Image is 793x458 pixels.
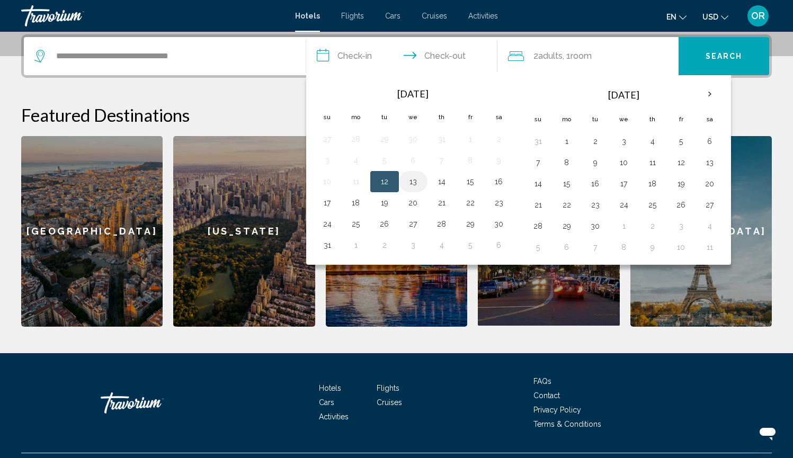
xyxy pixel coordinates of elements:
button: Day 6 [701,134,718,149]
button: Day 24 [616,197,632,212]
button: Day 10 [616,155,632,170]
span: Activities [319,412,349,421]
button: Day 1 [348,238,364,253]
button: Day 5 [462,238,479,253]
button: Day 13 [701,155,718,170]
span: Room [571,51,592,61]
button: Day 11 [644,155,661,170]
button: Day 23 [587,197,604,212]
a: Cars [385,12,400,20]
span: en [666,13,676,21]
div: [GEOGRAPHIC_DATA] [21,136,163,327]
button: Day 25 [644,197,661,212]
a: Cruises [422,12,447,20]
button: Day 26 [376,217,393,231]
button: Search [679,37,769,75]
a: Contact [533,391,560,400]
button: Day 27 [319,132,336,147]
h2: Featured Destinations [21,104,772,125]
button: Day 22 [558,197,575,212]
button: Day 9 [644,240,661,255]
button: Change language [666,9,687,24]
button: Day 30 [587,219,604,234]
button: Day 8 [462,153,479,168]
span: 2 [533,49,563,64]
button: Day 16 [491,174,507,189]
button: Day 21 [530,197,547,212]
button: Day 7 [530,155,547,170]
button: Day 7 [433,153,450,168]
button: Day 14 [433,174,450,189]
a: Hotels [295,12,320,20]
span: Adults [538,51,563,61]
button: Day 5 [530,240,547,255]
button: Day 6 [558,240,575,255]
button: Day 10 [673,240,690,255]
button: Day 4 [701,219,718,234]
a: Cruises [377,398,402,407]
button: Day 1 [462,132,479,147]
button: Day 28 [530,219,547,234]
span: USD [702,13,718,21]
button: Check in and out dates [306,37,498,75]
button: Day 8 [616,240,632,255]
span: Search [706,52,743,61]
button: Day 1 [616,219,632,234]
button: Day 5 [673,134,690,149]
button: Day 14 [530,176,547,191]
span: , 1 [563,49,592,64]
button: Day 3 [673,219,690,234]
span: Activities [468,12,498,20]
button: Change currency [702,9,728,24]
button: Day 2 [644,219,661,234]
button: Day 2 [376,238,393,253]
button: Day 2 [587,134,604,149]
button: Day 17 [616,176,632,191]
button: Day 10 [319,174,336,189]
button: Day 11 [701,240,718,255]
button: Day 28 [348,132,364,147]
a: Hotels [319,384,341,392]
button: Day 4 [348,153,364,168]
button: Day 18 [644,176,661,191]
button: Day 31 [433,132,450,147]
button: Day 22 [462,195,479,210]
a: FAQs [533,377,551,385]
span: Privacy Policy [533,406,581,414]
iframe: Кнопка запуска окна обмена сообщениями [751,416,785,450]
a: Flights [341,12,364,20]
button: Day 23 [491,195,507,210]
a: Flights [377,384,399,392]
button: Day 30 [405,132,422,147]
button: Day 15 [462,174,479,189]
button: Day 16 [587,176,604,191]
button: Day 9 [491,153,507,168]
button: Day 29 [376,132,393,147]
button: Day 3 [319,153,336,168]
button: Day 5 [376,153,393,168]
button: User Menu [744,5,772,27]
button: Day 31 [530,134,547,149]
div: Search widget [24,37,769,75]
button: Day 19 [673,176,690,191]
th: [DATE] [342,82,485,105]
button: Day 26 [673,197,690,212]
button: Day 3 [616,134,632,149]
button: Day 6 [405,153,422,168]
button: Day 21 [433,195,450,210]
a: Cars [319,398,334,407]
a: Terms & Conditions [533,420,601,428]
button: Day 29 [558,219,575,234]
button: Day 8 [558,155,575,170]
button: Day 4 [433,238,450,253]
